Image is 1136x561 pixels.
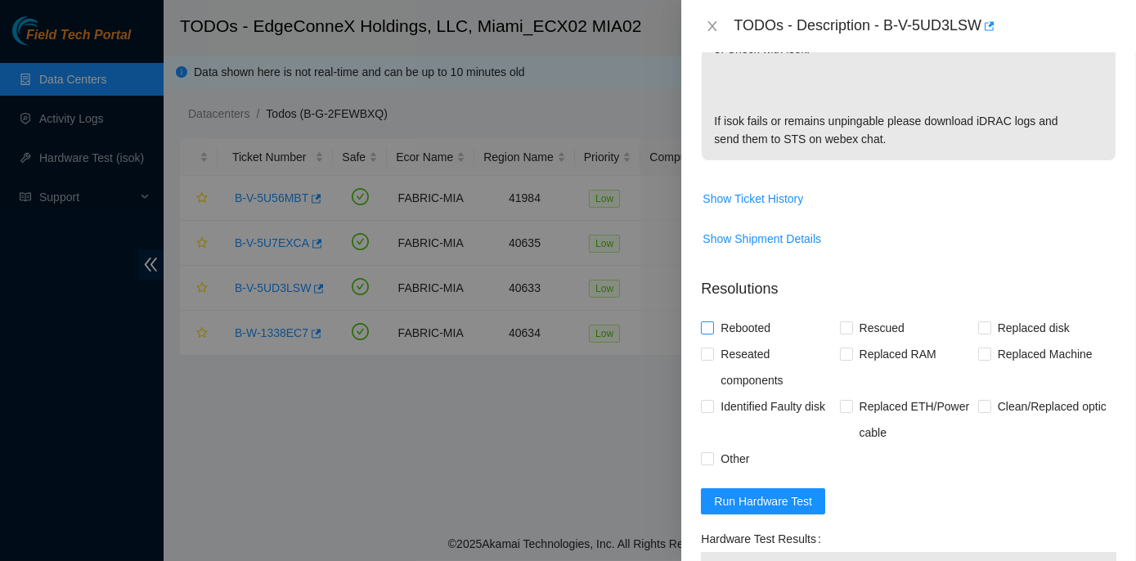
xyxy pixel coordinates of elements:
[701,526,827,552] label: Hardware Test Results
[714,393,832,420] span: Identified Faulty disk
[701,19,724,34] button: Close
[702,186,804,212] button: Show Ticket History
[714,315,777,341] span: Rebooted
[706,20,719,33] span: close
[703,190,803,208] span: Show Ticket History
[703,230,821,248] span: Show Shipment Details
[701,488,825,514] button: Run Hardware Test
[853,315,911,341] span: Rescued
[853,393,978,446] span: Replaced ETH/Power cable
[701,265,1116,300] p: Resolutions
[702,226,822,252] button: Show Shipment Details
[991,341,1099,367] span: Replaced Machine
[714,341,839,393] span: Reseated components
[991,315,1076,341] span: Replaced disk
[714,446,756,472] span: Other
[714,492,812,510] span: Run Hardware Test
[853,341,943,367] span: Replaced RAM
[734,13,1116,39] div: TODOs - Description - B-V-5UD3LSW
[991,393,1113,420] span: Clean/Replaced optic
